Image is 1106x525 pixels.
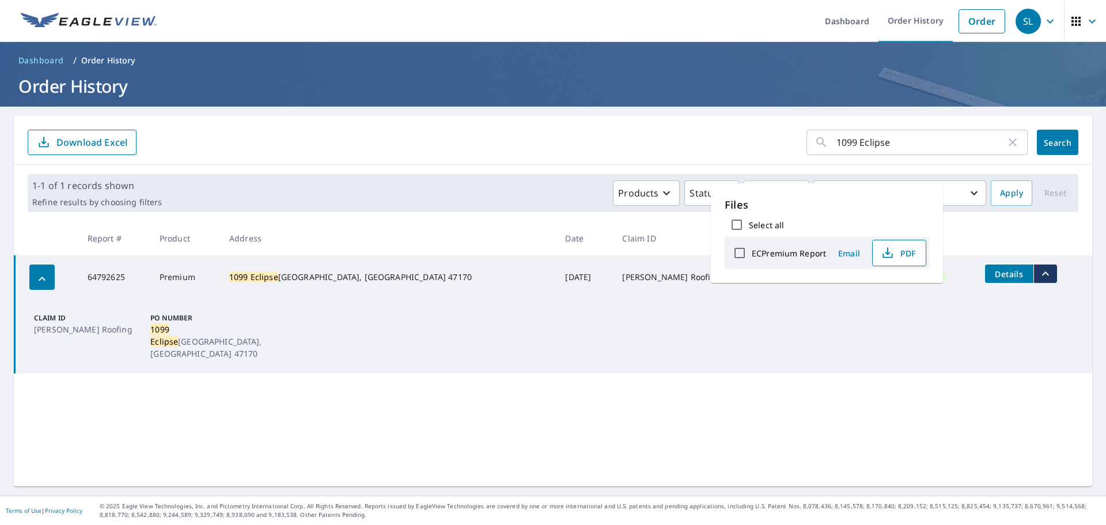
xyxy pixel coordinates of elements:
nav: breadcrumb [14,51,1092,70]
th: Report # [78,221,150,255]
p: Order History [81,55,135,66]
img: EV Logo [21,13,157,30]
p: Products [618,186,658,200]
td: Premium [150,255,220,299]
p: [PERSON_NAME] Roofing [34,323,146,335]
td: 64792625 [78,255,150,299]
th: Date [556,221,613,255]
a: Terms of Use [6,507,41,515]
p: © 2025 Eagle View Technologies, Inc. and Pictometry International Corp. All Rights Reserved. Repo... [100,502,1100,519]
button: Download Excel [28,130,137,155]
button: Status [684,180,739,206]
button: filesDropdownBtn-64792625 [1033,265,1057,283]
span: Details [992,269,1027,280]
p: PO Number [150,313,262,323]
td: [DATE] [556,255,613,299]
p: 1-1 of 1 records shown [32,179,162,192]
span: Search [1046,137,1069,148]
mark: 1099 Eclipse [150,324,178,347]
span: PDF [880,246,916,260]
p: Refine results by choosing filters [32,197,162,207]
div: [GEOGRAPHIC_DATA], [GEOGRAPHIC_DATA] 47170 [229,271,547,283]
th: Claim ID [613,221,764,255]
span: Apply [1000,186,1023,201]
mark: 1099 Eclipse [229,271,278,282]
p: [GEOGRAPHIC_DATA], [GEOGRAPHIC_DATA] 47170 [150,323,262,360]
span: Dashboard [18,55,64,66]
button: detailsBtn-64792625 [985,265,1033,283]
p: Claim ID [34,313,146,323]
p: | [6,507,82,514]
p: Files [725,197,929,213]
a: Dashboard [14,51,69,70]
th: Product [150,221,220,255]
h1: Order History [14,74,1092,98]
td: [PERSON_NAME] Roofing [613,255,764,299]
label: Select all [749,220,784,231]
a: Privacy Policy [45,507,82,515]
p: Status [690,186,718,200]
p: Download Excel [56,136,127,149]
button: Apply [991,180,1032,206]
th: Address [220,221,556,255]
div: SL [1016,9,1041,34]
button: Orgs [744,180,809,206]
a: Order [959,9,1005,33]
button: Email [831,244,868,262]
button: PDF [872,240,926,266]
button: Products [613,180,680,206]
input: Address, Report #, Claim ID, etc. [836,126,1006,158]
button: Search [1037,130,1078,155]
label: ECPremium Report [752,248,826,259]
button: Last year [813,180,986,206]
span: Email [835,248,863,259]
li: / [73,54,77,67]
